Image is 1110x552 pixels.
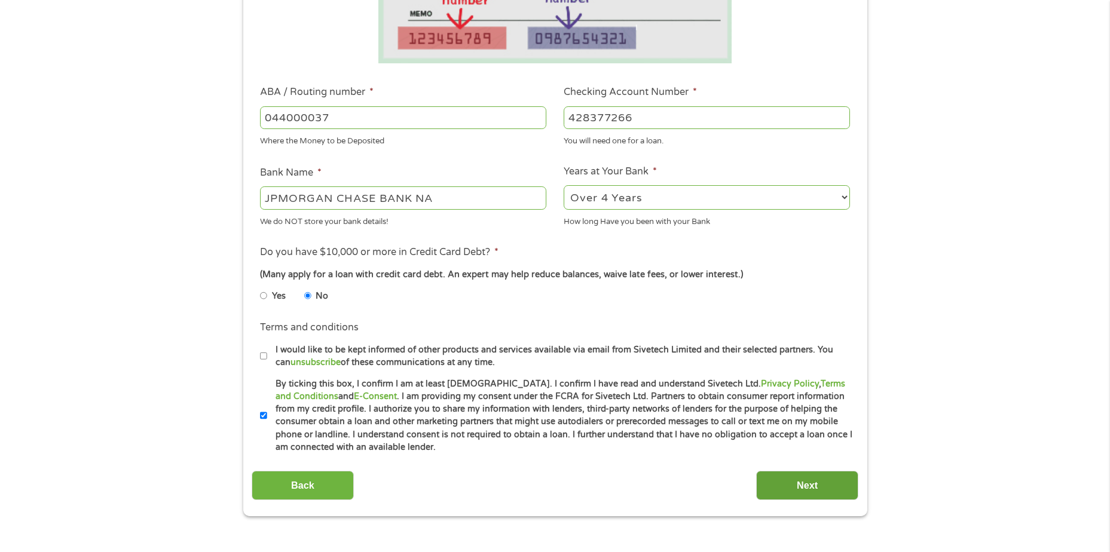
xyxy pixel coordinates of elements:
label: ABA / Routing number [260,86,374,99]
div: Where the Money to be Deposited [260,131,546,148]
div: You will need one for a loan. [564,131,850,148]
input: 345634636 [564,106,850,129]
label: No [316,290,328,303]
label: Do you have $10,000 or more in Credit Card Debt? [260,246,499,259]
label: Checking Account Number [564,86,697,99]
label: I would like to be kept informed of other products and services available via email from Sivetech... [267,344,854,369]
div: We do NOT store your bank details! [260,211,546,228]
div: (Many apply for a loan with credit card debt. An expert may help reduce balances, waive late fees... [260,268,849,281]
a: Terms and Conditions [276,379,845,401]
div: How long Have you been with your Bank [564,211,850,228]
label: Terms and conditions [260,321,359,334]
input: Next [756,471,858,500]
input: Back [252,471,354,500]
input: 263177916 [260,106,546,129]
label: Yes [272,290,286,303]
a: unsubscribe [291,357,341,367]
label: Bank Name [260,167,322,179]
a: Privacy Policy [761,379,819,389]
label: Years at Your Bank [564,165,657,178]
label: By ticking this box, I confirm I am at least [DEMOGRAPHIC_DATA]. I confirm I have read and unders... [267,378,854,454]
a: E-Consent [354,391,397,401]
